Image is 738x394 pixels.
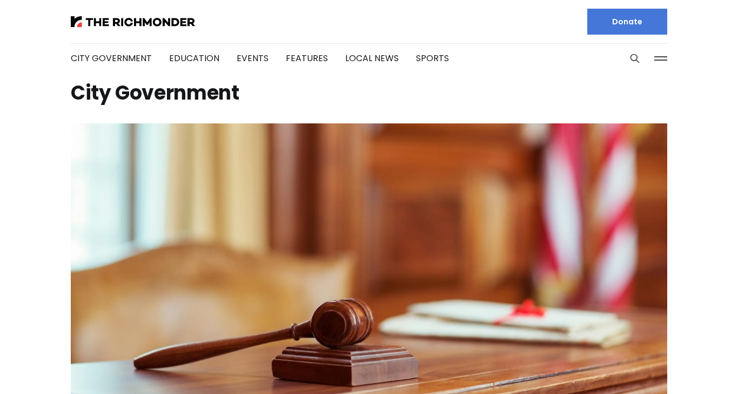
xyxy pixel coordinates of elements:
a: Education [169,52,219,64]
a: Sports [416,52,449,64]
a: Features [286,52,328,64]
a: Events [237,52,269,64]
img: The Richmonder [71,16,195,27]
button: Search this site [627,50,643,67]
a: City Government [71,52,152,64]
h1: City Government [71,84,667,102]
a: Donate [587,9,667,35]
a: Local News [345,52,399,64]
